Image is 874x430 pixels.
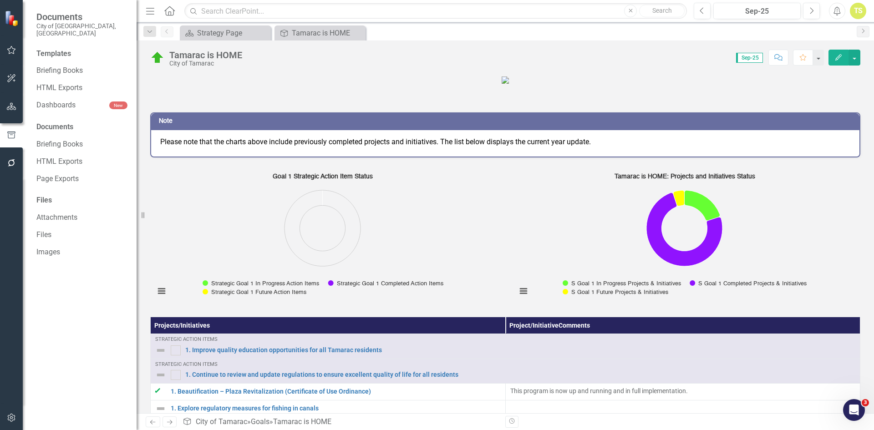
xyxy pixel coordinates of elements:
[169,50,242,60] div: Tamarac is HOME
[5,10,21,26] img: ClearPoint Strategy
[328,280,442,287] button: Show Strategic Goal 1 Completed Action Items
[159,118,855,125] h3: Note
[614,173,755,180] text: Tamarac is HOME: Projects and Initiatives Status
[160,137,591,146] span: Please note that the charts above include previously completed projects and initiatives. The list...
[171,405,501,412] a: 1. Explore regulatory measures for fishing in canals
[716,6,798,17] div: Sep-25
[713,3,801,19] button: Sep-25
[36,22,127,37] small: City of [GEOGRAPHIC_DATA], [GEOGRAPHIC_DATA]
[151,384,506,400] td: Double-Click to Edit Right Click for Context Menu
[150,51,165,65] img: In Progress
[36,230,127,240] a: Files
[36,122,127,132] div: Documents
[639,5,685,17] button: Search
[36,157,127,167] a: HTML Exports
[843,399,865,421] iframe: Intercom live chat
[155,386,166,397] img: Complete
[652,7,672,14] span: Search
[850,3,866,19] button: TS
[862,399,869,406] span: 3
[277,27,363,39] a: Tamarac is HOME
[36,83,127,93] a: HTML Exports
[203,280,318,287] button: Show Strategic Goal 1 In Progress Action Items
[736,53,763,63] span: Sep-25
[690,280,805,287] button: Show S Goal 1 Completed Projects & Initiatives
[155,362,855,367] div: Strategic Action Items
[36,139,127,150] a: Briefing Books
[684,191,720,221] path: S Goal 1 In Progress Projects & Initiatives, 8.
[184,3,687,19] input: Search ClearPoint...
[183,417,498,427] div: » »
[151,334,860,359] td: Double-Click to Edit Right Click for Context Menu
[510,386,856,395] p: This program is now up and running and in full implementation.
[155,345,166,356] img: Not Defined
[273,173,373,180] text: Goal 1 Strategic Action Item Status
[563,288,667,295] button: Show S Goal 1 Future Projects & Initiatives
[292,27,363,39] div: Tamarac is HOME
[36,247,127,258] a: Images
[151,359,860,383] td: Double-Click to Edit Right Click for Context Menu
[182,27,269,39] a: Strategy Page
[36,174,127,184] a: Page Exports
[171,388,501,395] a: 1. Beautification – Plaza Revitalization (Certificate of Use Ordinance)
[36,66,127,76] a: Briefing Books
[197,27,269,39] div: Strategy Page
[151,400,506,417] td: Double-Click to Edit Right Click for Context Menu
[512,169,860,305] div: Tamarac is HOME: Projects and Initiatives Status. Highcharts interactive chart.
[36,212,127,223] a: Attachments
[155,337,855,342] div: Strategic Action Items
[673,191,684,207] path: S Goal 1 Future Projects & Initiatives, 2.
[36,11,127,22] span: Documents
[155,403,166,414] img: Not Defined
[185,371,855,378] a: 1. Continue to review and update regulations to ensure excellent quality of life for all residents
[196,417,247,426] a: City of Tamarac
[36,195,127,206] div: Files
[273,417,331,426] div: Tamarac is HOME
[169,60,242,67] div: City of Tamarac
[505,400,860,417] td: Double-Click to Edit
[505,384,860,400] td: Double-Click to Edit
[155,369,166,380] img: Not Defined
[251,417,269,426] a: Goals
[517,285,530,298] button: View chart menu, Tamarac is HOME: Projects and Initiatives Status
[155,285,168,298] button: View chart menu, Goal 1 Strategic Action Item Status
[563,280,680,287] button: Show S Goal 1 In Progress Projects & Initiatives
[150,169,495,305] svg: Interactive chart
[36,100,109,111] a: Dashboards
[150,169,498,305] div: Goal 1 Strategic Action Item Status. Highcharts interactive chart.
[203,288,305,295] button: Show Strategic Goal 1 Future Action Items
[36,49,127,59] div: Templates
[512,169,857,305] svg: Interactive chart
[502,76,509,84] img: mceclip5.png
[185,347,855,354] a: 1. Improve quality education opportunities for all Tamarac residents
[646,193,722,266] path: S Goal 1 Completed Projects & Initiatives, 30.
